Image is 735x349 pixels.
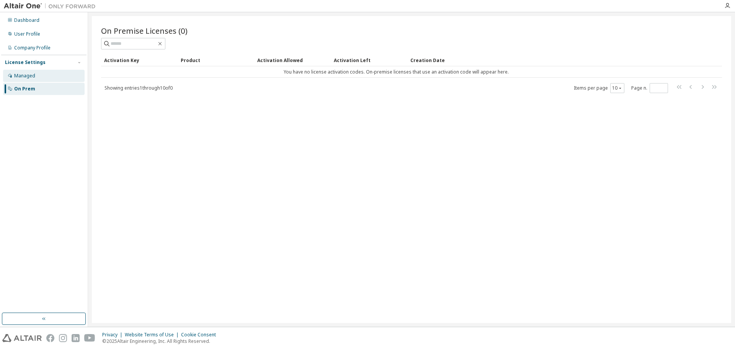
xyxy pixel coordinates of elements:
[181,332,220,338] div: Cookie Consent
[14,86,35,92] div: On Prem
[14,17,39,23] div: Dashboard
[631,83,668,93] span: Page n.
[104,54,175,66] div: Activation Key
[5,59,46,66] div: License Settings
[410,54,688,66] div: Creation Date
[14,45,51,51] div: Company Profile
[574,83,624,93] span: Items per page
[59,334,67,342] img: instagram.svg
[334,54,404,66] div: Activation Left
[14,31,40,37] div: User Profile
[2,334,42,342] img: altair_logo.svg
[102,332,125,338] div: Privacy
[72,334,80,342] img: linkedin.svg
[4,2,100,10] img: Altair One
[14,73,35,79] div: Managed
[105,85,173,91] span: Showing entries 1 through 10 of 0
[46,334,54,342] img: facebook.svg
[101,25,188,36] span: On Premise Licenses (0)
[84,334,95,342] img: youtube.svg
[181,54,251,66] div: Product
[257,54,328,66] div: Activation Allowed
[612,85,622,91] button: 10
[102,338,220,344] p: © 2025 Altair Engineering, Inc. All Rights Reserved.
[101,66,691,78] td: You have no license activation codes. On-premise licenses that use an activation code will appear...
[125,332,181,338] div: Website Terms of Use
